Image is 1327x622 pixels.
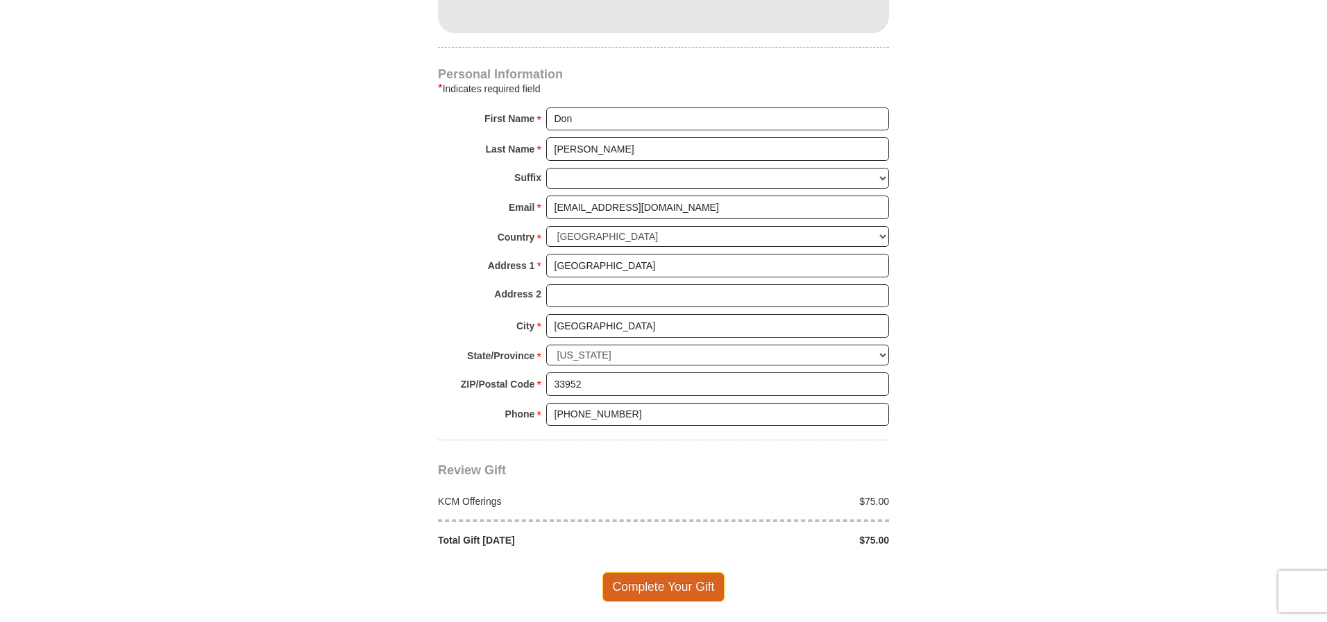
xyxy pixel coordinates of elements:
strong: Phone [505,404,535,424]
strong: City [516,316,534,336]
div: Indicates required field [438,80,889,97]
strong: Suffix [514,168,541,187]
strong: Last Name [486,139,535,159]
span: Complete Your Gift [602,572,725,601]
strong: Address 2 [494,284,541,304]
strong: First Name [484,109,534,128]
div: $75.00 [663,494,897,508]
strong: Country [498,227,535,247]
strong: State/Province [467,346,534,365]
div: KCM Offerings [431,494,664,508]
div: $75.00 [663,533,897,547]
h4: Personal Information [438,69,889,80]
strong: ZIP/Postal Code [461,374,535,394]
span: Review Gift [438,463,506,477]
strong: Address 1 [488,256,535,275]
div: Total Gift [DATE] [431,533,664,547]
strong: Email [509,198,534,217]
